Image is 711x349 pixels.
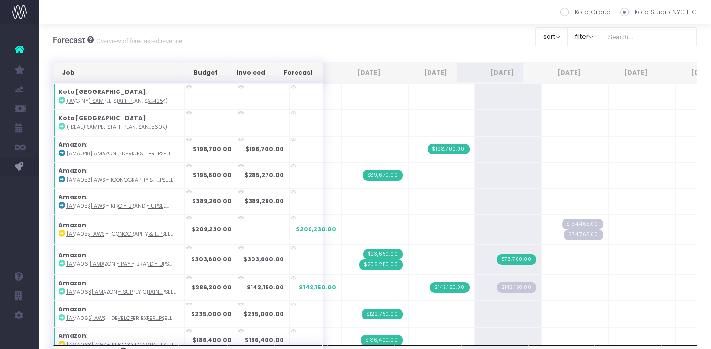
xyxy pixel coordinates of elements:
[243,310,284,318] strong: $235,000.00
[59,88,146,96] strong: Koto [GEOGRAPHIC_DATA]
[53,244,185,274] td: :
[428,144,470,154] span: Streamtime Invoice: 320 – [AMA048] Amazon Fire Devices
[562,219,603,229] span: Streamtime Draft Invoice: null – [AMA055] AWS Iconography & Illustration Phase 2 - 1
[363,249,403,259] span: Streamtime Invoice: 314 – [AMA061] Amazon - Pay - Brand - Upsell
[59,251,86,259] strong: Amazon
[67,315,172,322] abbr: [AMA065] AWS - Developer Experience Graphics - Brand - Upsell
[497,254,536,265] span: Streamtime Invoice: 334 – [AMA061] Amazon - Pay - Brand - Upsell
[191,255,232,263] strong: $303,600.00
[457,63,523,82] th: Sep 25: activate to sort column ascending
[363,170,403,181] span: Streamtime Invoice: 309 – [AMA052] AWS Iconography & Illustration
[193,145,232,153] strong: $198,700.00
[323,63,390,82] th: Jul 25: activate to sort column ascending
[523,63,590,82] th: Oct 25: activate to sort column ascending
[59,332,86,340] strong: Amazon
[53,63,179,82] th: Job: activate to sort column ascending
[564,229,603,240] span: Streamtime Draft Invoice: null – [AMA055] AWS Iconography & Illustration Phase 2 - 2
[274,63,322,82] th: Forecast
[359,259,403,270] span: Streamtime Invoice: 313 – [AMA061] Amazon - Pay - Brand - Upsell
[67,230,173,238] abbr: [AMA055] AWS - Iconography & Illustration Phase 2 - Brand - Upsell
[59,167,86,175] strong: Amazon
[193,336,232,344] strong: $186,400.00
[59,140,86,149] strong: Amazon
[362,309,403,319] span: Streamtime Invoice: 318 – [AMA065] Amazon - Developer Experience Graphics - Brand - Upsell - 2
[53,35,85,45] span: Forecast
[67,123,167,131] abbr: (Ideal) Sample Staff Plan, sans ECD ($560K)
[245,336,284,344] strong: $186,400.00
[191,310,232,318] strong: $235,000.00
[390,63,457,82] th: Aug 25: activate to sort column ascending
[53,109,185,136] td: :
[67,341,174,349] abbr: [AMA068] AWS - Kiro OOH Campaign - Campaign - Upsell
[53,83,185,109] td: :
[243,255,284,263] strong: $303,600.00
[361,335,403,346] span: Streamtime Invoice: 323 – [AMA068] AWS - OOH Campaign - Campaign - Upsell
[67,97,168,105] abbr: (Avg NY) Sample Staff Plan, sans ECD ($425K)
[59,114,146,122] strong: Koto [GEOGRAPHIC_DATA]
[535,27,568,46] button: sort
[59,193,86,201] strong: Amazon
[59,305,86,313] strong: Amazon
[620,7,696,17] label: Koto Studio NYC LLC
[430,282,470,293] span: Streamtime Invoice: 322 – [AMA063] Amazon - Supply Chain Services - Brand - Upsell - 1
[67,260,172,268] abbr: [AMA061] Amazon - Pay - Brand - Upsell
[560,7,611,17] label: Koto Group
[67,176,173,183] abbr: [AMA052] AWS - Iconography & Illustration - Brand - Upsell
[192,197,232,205] strong: $389,260.00
[192,283,232,291] strong: $286,300.00
[590,63,657,82] th: Nov 25: activate to sort column ascending
[567,27,601,46] button: filter
[193,171,232,179] strong: $195,600.00
[601,27,697,46] input: Search...
[59,221,86,229] strong: Amazon
[53,214,185,244] td: :
[247,283,284,291] strong: $143,150.00
[53,162,185,188] td: :
[245,145,284,153] strong: $198,700.00
[53,301,185,327] td: :
[12,330,27,344] img: images/default_profile_image.png
[244,197,284,205] strong: $389,260.00
[244,171,284,179] strong: $285,270.00
[299,283,336,292] span: $143,150.00
[178,63,226,82] th: Budget
[94,35,182,45] small: Overview of forecasted revenue
[53,274,185,301] td: :
[67,150,171,157] abbr: [AMA048] Amazon - Devices - Brand - Upsell
[497,282,536,293] span: Streamtime Draft Invoice: null – [AMA063] Amazon - Supply Chain Services - Brand - Upsell - 1
[296,225,336,234] span: $209,230.00
[67,202,169,210] abbr: [AMA053] AWS - Kiro - Brand - Upsell
[59,279,86,287] strong: Amazon
[227,63,274,82] th: Invoiced
[67,288,176,296] abbr: [AMA063] Amazon - Supply Chain Services - Brand - Upsell
[53,136,185,162] td: :
[192,225,232,233] strong: $209,230.00
[53,188,185,214] td: :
